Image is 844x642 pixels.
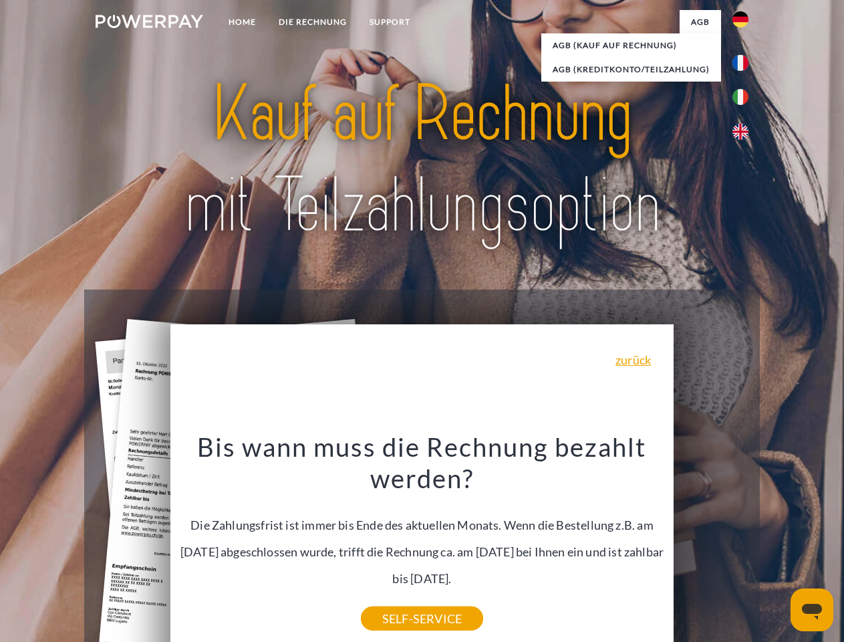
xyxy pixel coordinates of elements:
[178,431,666,619] div: Die Zahlungsfrist ist immer bis Ende des aktuellen Monats. Wenn die Bestellung z.B. am [DATE] abg...
[96,15,203,28] img: logo-powerpay-white.svg
[541,58,721,82] a: AGB (Kreditkonto/Teilzahlung)
[732,55,748,71] img: fr
[615,354,651,366] a: zurück
[361,607,483,631] a: SELF-SERVICE
[178,431,666,495] h3: Bis wann muss die Rechnung bezahlt werden?
[732,11,748,27] img: de
[541,33,721,58] a: AGB (Kauf auf Rechnung)
[267,10,358,34] a: DIE RECHNUNG
[732,124,748,140] img: en
[358,10,422,34] a: SUPPORT
[128,64,716,256] img: title-powerpay_de.svg
[217,10,267,34] a: Home
[732,89,748,105] img: it
[791,588,833,631] iframe: Schaltfläche zum Öffnen des Messaging-Fensters
[680,10,721,34] a: agb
